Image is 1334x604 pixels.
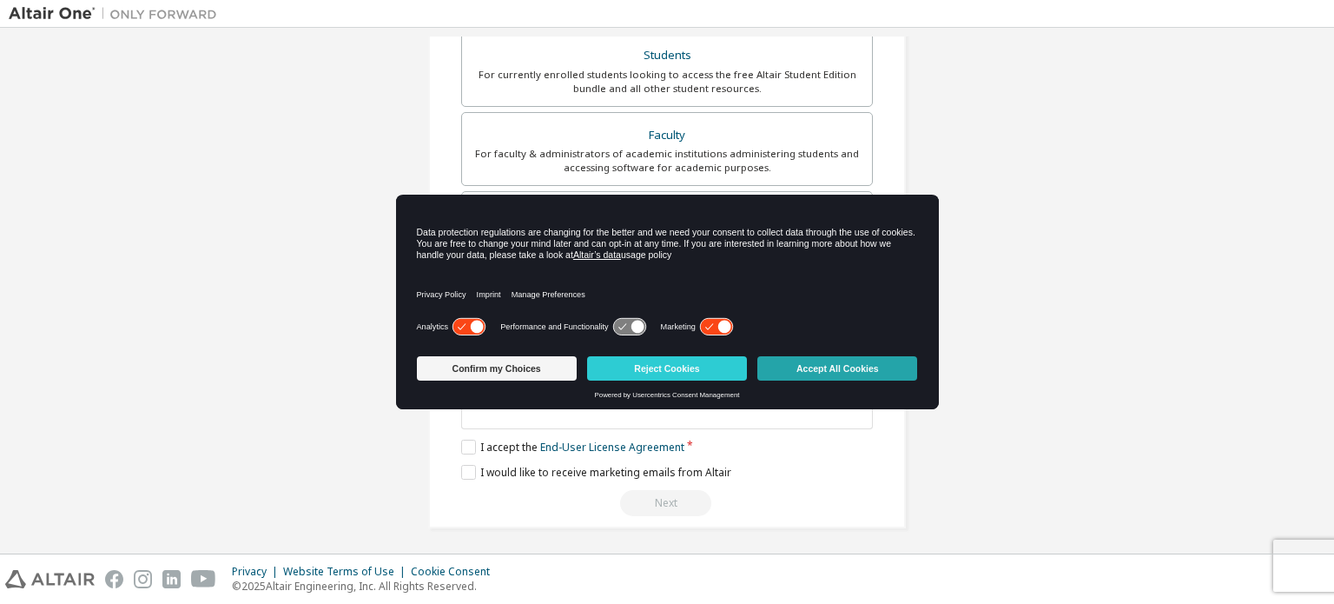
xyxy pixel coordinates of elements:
[5,570,95,588] img: altair_logo.svg
[472,123,862,148] div: Faculty
[472,43,862,68] div: Students
[461,465,731,480] label: I would like to receive marketing emails from Altair
[472,147,862,175] div: For faculty & administrators of academic institutions administering students and accessing softwa...
[232,565,283,579] div: Privacy
[461,440,684,455] label: I accept the
[9,5,226,23] img: Altair One
[283,565,411,579] div: Website Terms of Use
[191,570,216,588] img: youtube.svg
[461,490,873,516] div: Read and acccept EULA to continue
[540,440,684,455] a: End-User License Agreement
[411,565,500,579] div: Cookie Consent
[105,570,123,588] img: facebook.svg
[472,68,862,96] div: For currently enrolled students looking to access the free Altair Student Edition bundle and all ...
[134,570,152,588] img: instagram.svg
[232,579,500,594] p: © 2025 Altair Engineering, Inc. All Rights Reserved.
[162,570,181,588] img: linkedin.svg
